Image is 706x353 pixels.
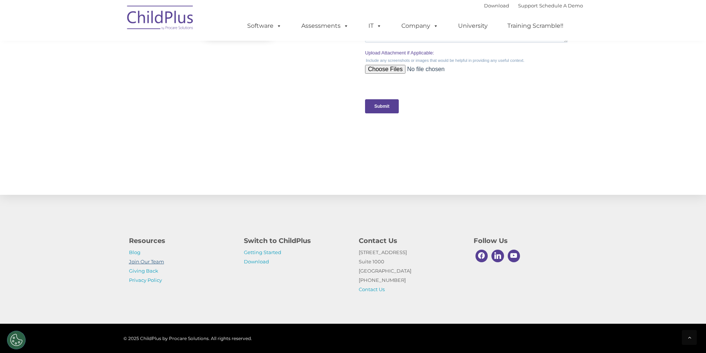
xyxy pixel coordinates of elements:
[539,3,583,9] a: Schedule A Demo
[129,277,162,283] a: Privacy Policy
[129,268,158,274] a: Giving Back
[359,286,385,292] a: Contact Us
[474,236,577,246] h4: Follow Us
[244,259,269,264] a: Download
[361,19,389,33] a: IT
[240,19,289,33] a: Software
[518,3,538,9] a: Support
[359,248,463,294] p: [STREET_ADDRESS] Suite 1000 [GEOGRAPHIC_DATA] [PHONE_NUMBER]
[129,249,140,255] a: Blog
[484,3,509,9] a: Download
[244,249,281,255] a: Getting Started
[394,19,446,33] a: Company
[490,248,506,264] a: Linkedin
[484,3,583,9] font: |
[244,236,348,246] h4: Switch to ChildPlus
[474,248,490,264] a: Facebook
[7,331,26,349] button: Cookies Settings
[506,248,522,264] a: Youtube
[451,19,495,33] a: University
[123,0,198,37] img: ChildPlus by Procare Solutions
[500,19,571,33] a: Training Scramble!!
[123,336,252,341] span: © 2025 ChildPlus by Procare Solutions. All rights reserved.
[129,236,233,246] h4: Resources
[103,79,135,85] span: Phone number
[294,19,356,33] a: Assessments
[103,49,126,54] span: Last name
[129,259,164,264] a: Join Our Team
[359,236,463,246] h4: Contact Us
